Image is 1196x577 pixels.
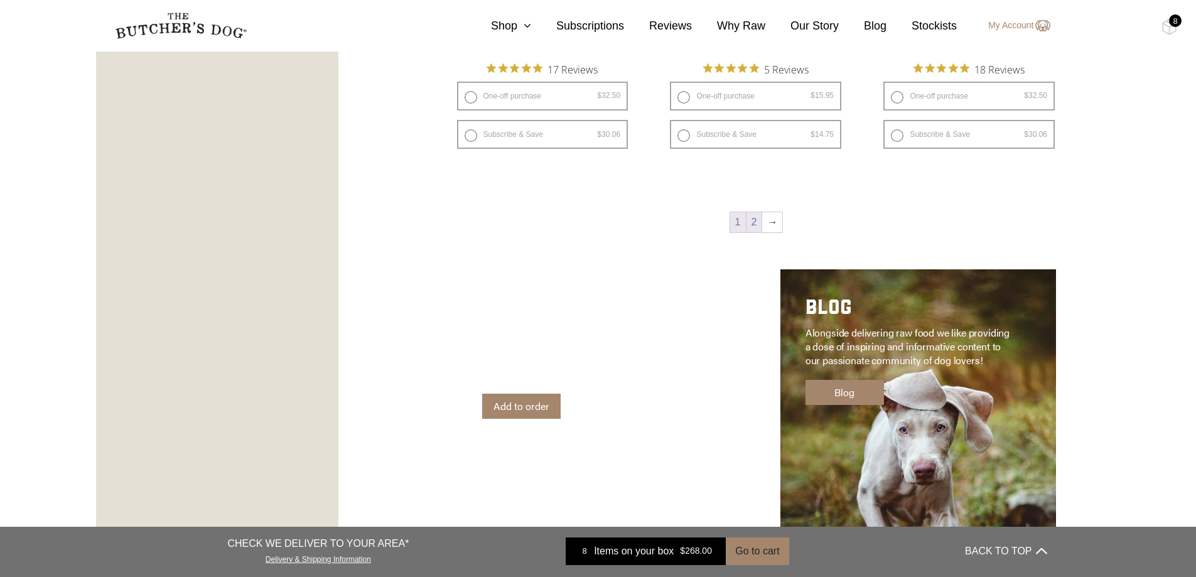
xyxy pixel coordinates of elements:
a: My Account [976,18,1050,33]
span: 17 Reviews [547,60,598,78]
a: Delivery & Shipping Information [266,552,371,564]
label: Subscribe & Save [883,120,1055,149]
a: Add to order [482,394,561,419]
p: Alongside delivering raw food we like providing a dose of inspiring and informative content to ou... [805,326,1012,367]
bdi: 15.95 [811,91,834,100]
span: $ [1024,91,1028,100]
button: Go to cart [726,537,789,565]
p: CHECK WE DELIVER TO YOUR AREA* [227,536,409,551]
span: $ [811,91,815,100]
a: Why Raw [692,18,765,35]
span: $ [597,130,601,139]
span: $ [597,91,601,100]
label: One-off purchase [670,82,841,111]
bdi: 30.06 [1024,130,1047,139]
img: TBD_Cart-Full.png [1161,19,1177,35]
span: 5 Reviews [764,60,809,78]
p: Adored Beast Apothecary is a line of all-natural pet products designed to support your dog’s heal... [482,326,689,381]
label: One-off purchase [883,82,1055,111]
button: Rated 4.9 out of 5 stars from 18 reviews. Jump to reviews. [913,60,1025,78]
span: $ [1024,130,1028,139]
button: Rated 4.9 out of 5 stars from 17 reviews. Jump to reviews. [487,60,598,78]
h2: BLOG [805,294,1012,326]
h2: APOTHECARY [482,294,689,326]
span: 18 Reviews [974,60,1025,78]
span: Page 1 [730,212,746,232]
bdi: 268.00 [680,546,712,556]
span: $ [811,130,815,139]
a: Blog [839,18,886,35]
bdi: 32.50 [1024,91,1047,100]
span: Items on your box [594,544,674,559]
bdi: 14.75 [811,130,834,139]
a: Subscriptions [531,18,624,35]
a: Our Story [765,18,839,35]
div: 8 [575,545,594,558]
span: $ [680,546,685,556]
a: Shop [466,18,531,35]
button: Rated 5 out of 5 stars from 5 reviews. Jump to reviews. [703,60,809,78]
label: Subscribe & Save [457,120,628,149]
a: 8 Items on your box $268.00 [566,537,726,565]
div: 8 [1169,14,1182,27]
a: Page 2 [746,212,762,232]
a: Stockists [886,18,957,35]
bdi: 32.50 [597,91,620,100]
a: → [762,212,782,232]
label: One-off purchase [457,82,628,111]
a: Reviews [624,18,692,35]
label: Subscribe & Save [670,120,841,149]
button: BACK TO TOP [965,536,1047,566]
a: Blog [805,380,884,405]
bdi: 30.06 [597,130,620,139]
